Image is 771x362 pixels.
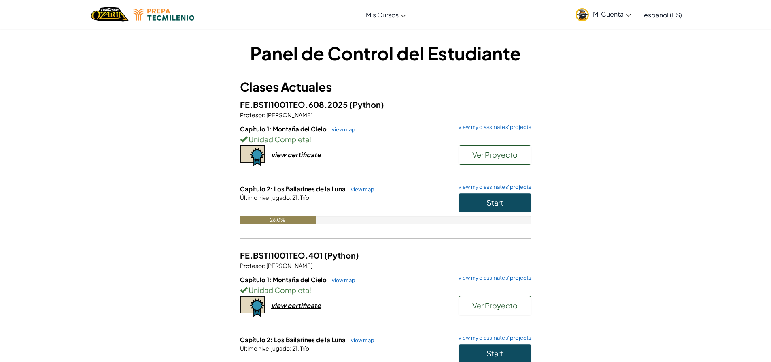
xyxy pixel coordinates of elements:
[455,184,531,190] a: view my classmates' projects
[91,6,129,23] a: Ozaria by CodeCombat logo
[640,4,686,26] a: español (ES)
[486,198,503,207] span: Start
[455,275,531,281] a: view my classmates' projects
[240,194,290,201] span: Último nivel jugado
[265,111,312,118] span: [PERSON_NAME]
[593,10,631,18] span: Mi Cuenta
[455,335,531,341] a: view my classmates' projects
[240,336,347,343] span: Capítulo 2: Los Bailarines de la Luna
[240,216,316,224] div: 26.0%
[644,11,682,19] span: español (ES)
[247,135,309,144] span: Unidad Completa
[290,194,291,201] span: :
[240,185,347,193] span: Capítulo 2: Los Bailarines de la Luna
[347,337,374,343] a: view map
[571,2,635,27] a: Mi Cuenta
[265,262,312,269] span: [PERSON_NAME]
[240,145,265,166] img: certificate-icon.png
[240,41,531,66] h1: Panel de Control del Estudiante
[472,301,518,310] span: Ver Proyecto
[576,8,589,21] img: avatar
[309,285,311,295] span: !
[459,193,531,212] button: Start
[240,345,290,352] span: Último nivel jugado
[271,301,321,310] div: view certificate
[240,78,531,96] h3: Clases Actuales
[91,6,129,23] img: Home
[328,126,355,133] a: view map
[347,186,374,193] a: view map
[240,262,264,269] span: Profesor
[240,125,328,133] span: Capítulo 1: Montaña del Cielo
[240,250,324,260] span: FE.BSTI1001TEO.401
[271,150,321,159] div: view certificate
[264,262,265,269] span: :
[291,194,299,201] span: 21.
[240,150,321,159] a: view certificate
[133,9,194,21] img: Tecmilenio logo
[324,250,359,260] span: (Python)
[240,296,265,317] img: certificate-icon.png
[362,4,410,26] a: Mis Cursos
[240,276,328,283] span: Capítulo 1: Montaña del Cielo
[264,111,265,118] span: :
[290,345,291,352] span: :
[299,345,309,352] span: Trío
[366,11,399,19] span: Mis Cursos
[459,145,531,165] button: Ver Proyecto
[486,349,503,358] span: Start
[459,296,531,315] button: Ver Proyecto
[291,345,299,352] span: 21.
[240,111,264,118] span: Profesor
[455,124,531,130] a: view my classmates' projects
[328,277,355,283] a: view map
[472,150,518,159] span: Ver Proyecto
[240,301,321,310] a: view certificate
[240,99,349,109] span: FE.BSTI1001TEO.608.2025
[349,99,384,109] span: (Python)
[247,285,309,295] span: Unidad Completa
[299,194,309,201] span: Trío
[309,135,311,144] span: !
